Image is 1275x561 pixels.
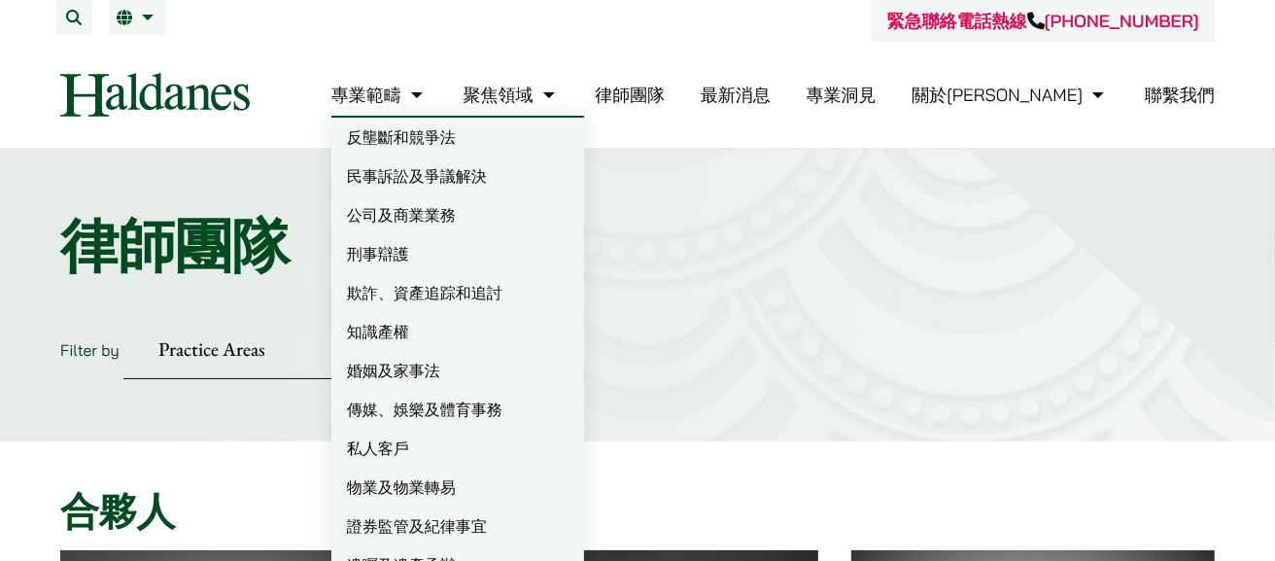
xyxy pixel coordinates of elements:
a: 婚姻及家事法 [331,351,584,390]
a: 聯繫我們 [1145,84,1215,106]
a: 最新消息 [701,84,771,106]
a: 專業範疇 [331,84,428,106]
a: 緊急聯絡電話熱線[PHONE_NUMBER] [887,10,1199,32]
a: 傳媒、娛樂及體育事務 [331,390,584,429]
a: 證券監管及紀律事宜 [331,507,584,545]
a: 知識產權 [331,312,584,351]
a: 民事訴訟及爭議解決 [331,157,584,195]
a: 物業及物業轉易 [331,468,584,507]
a: 聚焦領域 [464,84,560,106]
a: 繁 [117,10,158,25]
a: 私人客戶 [331,429,584,468]
a: 律師團隊 [595,84,665,106]
h1: 律師團隊 [60,211,1215,281]
a: 欺詐、資產追踪和追討 [331,273,584,312]
a: 反壟斷和競爭法 [331,118,584,157]
label: Filter by [60,340,120,360]
img: Logo of Haldanes [60,73,250,117]
a: 公司及商業業務 [331,195,584,234]
a: 刑事辯護 [331,234,584,273]
a: 關於何敦 [912,84,1109,106]
h2: 合夥人 [60,488,1215,535]
a: 專業洞見 [807,84,877,106]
